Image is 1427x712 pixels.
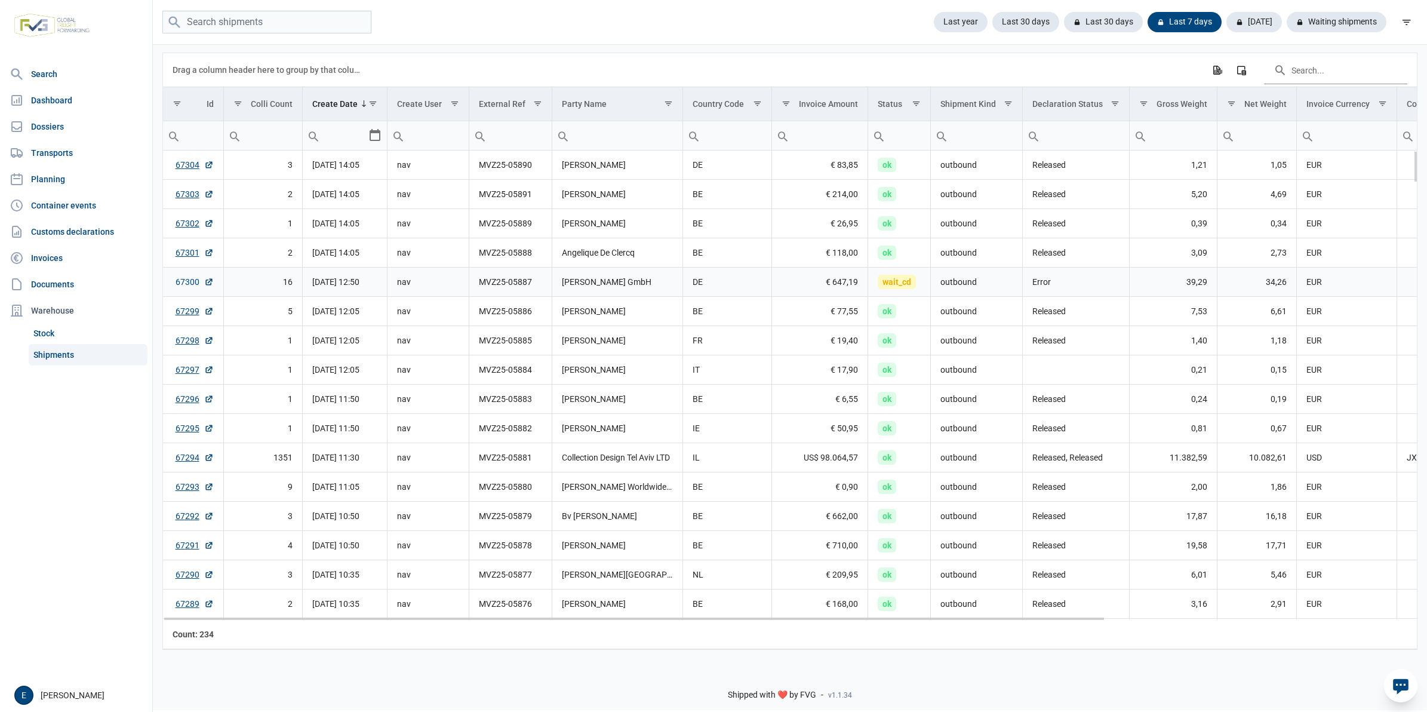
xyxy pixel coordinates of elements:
[1129,590,1217,619] td: 3,16
[683,87,772,121] td: Column Country Code
[930,297,1023,326] td: outbound
[1217,355,1297,385] td: 0,15
[1217,414,1297,443] td: 0,67
[387,326,469,355] td: nav
[683,472,772,502] td: BE
[683,414,772,443] td: IE
[5,115,147,139] a: Dossiers
[1297,121,1318,150] div: Search box
[1023,443,1129,472] td: Released, Released
[469,121,552,150] input: Filter cell
[223,355,302,385] td: 1
[931,121,952,150] div: Search box
[1023,151,1129,180] td: Released
[176,159,214,171] a: 67304
[162,11,371,34] input: Search shipments
[1129,180,1217,209] td: 5,20
[5,141,147,165] a: Transports
[302,121,387,151] td: Filter cell
[368,99,377,108] span: Show filter options for column 'Create Date'
[826,188,858,200] span: € 214,00
[251,99,293,109] div: Colli Count
[469,121,491,150] div: Search box
[1217,560,1297,590] td: 5,46
[1297,385,1397,414] td: EUR
[450,99,459,108] span: Show filter options for column 'Create User'
[469,472,552,502] td: MVZ25-05880
[1287,12,1386,32] div: Waiting shipments
[533,99,542,108] span: Show filter options for column 'External Ref'
[552,87,683,121] td: Column Party Name
[368,121,382,150] div: Select
[831,159,858,171] span: € 83,85
[930,472,1023,502] td: outbound
[469,238,552,268] td: MVZ25-05888
[176,510,214,522] a: 67292
[233,99,242,108] span: Show filter options for column 'Colli Count'
[878,187,896,201] span: ok
[223,443,302,472] td: 1351
[930,502,1023,531] td: outbound
[1217,180,1297,209] td: 4,69
[469,560,552,590] td: MVZ25-05877
[14,686,33,705] button: E
[552,268,683,297] td: [PERSON_NAME] GmbH
[469,87,552,121] td: Column External Ref
[1297,355,1397,385] td: EUR
[176,305,214,317] a: 67299
[1023,326,1129,355] td: Released
[387,297,469,326] td: nav
[223,121,302,151] td: Filter cell
[303,121,324,150] div: Search box
[5,167,147,191] a: Planning
[5,272,147,296] a: Documents
[1297,297,1397,326] td: EUR
[552,355,683,385] td: [PERSON_NAME]
[469,326,552,355] td: MVZ25-05885
[868,121,930,151] td: Filter cell
[930,443,1023,472] td: outbound
[5,194,147,217] a: Container events
[930,87,1023,121] td: Column Shipment Kind
[1129,472,1217,502] td: 2,00
[5,88,147,112] a: Dashboard
[1129,355,1217,385] td: 0,21
[1297,443,1397,472] td: USD
[387,268,469,297] td: nav
[552,180,683,209] td: [PERSON_NAME]
[1023,87,1129,121] td: Column Declaration Status
[930,385,1023,414] td: outbound
[1396,11,1417,33] div: filter
[552,414,683,443] td: [PERSON_NAME]
[1297,531,1397,560] td: EUR
[1397,121,1419,150] div: Search box
[387,151,469,180] td: nav
[223,502,302,531] td: 3
[176,364,214,376] a: 67297
[223,209,302,238] td: 1
[312,99,358,109] div: Create Date
[387,180,469,209] td: nav
[223,87,302,121] td: Column Colli Count
[683,238,772,268] td: BE
[387,590,469,619] td: nav
[223,385,302,414] td: 1
[552,590,683,619] td: [PERSON_NAME]
[479,99,525,109] div: External Ref
[1129,502,1217,531] td: 17,87
[1217,268,1297,297] td: 34,26
[782,99,791,108] span: Show filter options for column 'Invoice Amount'
[163,121,223,150] input: Filter cell
[223,472,302,502] td: 9
[223,238,302,268] td: 2
[930,326,1023,355] td: outbound
[664,99,673,108] span: Show filter options for column 'Party Name'
[1297,151,1397,180] td: EUR
[469,268,552,297] td: MVZ25-05887
[912,99,921,108] span: Show filter options for column 'Status'
[552,531,683,560] td: [PERSON_NAME]
[1129,326,1217,355] td: 1,40
[552,238,683,268] td: Angelique De Clercq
